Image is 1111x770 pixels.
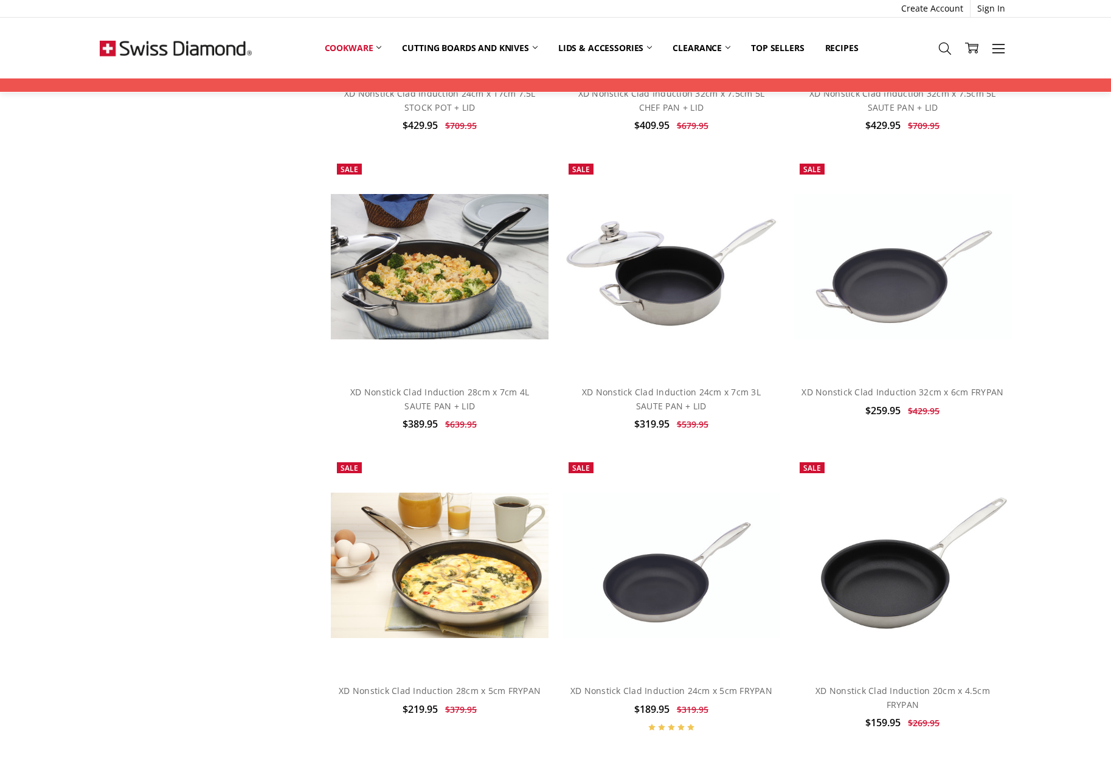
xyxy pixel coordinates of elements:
a: XD Nonstick Clad Induction 28cm x 7cm 4L SAUTE PAN + LID [331,158,549,375]
span: $189.95 [634,702,670,716]
img: XD Nonstick Clad Induction 28cm x 5cm FRYPAN [331,493,549,638]
a: XD Nonstick Clad Induction 32cm x 6cm FRYPAN [801,386,1003,398]
img: XD Nonstick Clad Induction 24cm x 7cm 3L SAUTE PAN + LID [562,204,780,329]
span: Sale [803,463,821,473]
a: XD Nonstick Clad Induction 24cm x 7cm 3L SAUTE PAN + LID [582,386,761,411]
a: Clearance [662,35,741,61]
img: 24cm Fry Pan | Nonstick Clad [562,493,780,638]
span: $389.95 [403,417,438,431]
a: Cookware [314,35,392,61]
a: XD Nonstick Clad Induction 28cm x 5cm FRYPAN [331,456,549,674]
span: $319.95 [677,704,708,715]
span: $269.95 [908,717,940,729]
a: 20cm Fry Pan | Nonstick Clad [794,456,1011,674]
a: Lids & Accessories [548,35,662,61]
a: Top Sellers [741,35,814,61]
a: XD Nonstick Clad Induction 32cm x 6cm FRYPAN [794,158,1011,375]
span: $709.95 [908,120,940,131]
span: $219.95 [403,702,438,716]
a: 24cm Fry Pan | Nonstick Clad [562,456,780,674]
a: XD Nonstick Clad Induction 24cm x 7cm 3L SAUTE PAN + LID [562,158,780,375]
span: $709.95 [445,120,477,131]
span: Sale [341,164,358,175]
span: Sale [572,164,590,175]
span: $379.95 [445,704,477,715]
a: Recipes [815,35,869,61]
img: XD Nonstick Clad Induction 32cm x 6cm FRYPAN [794,194,1011,339]
span: $639.95 [445,418,477,430]
span: Sale [803,164,821,175]
a: XD Nonstick Clad Induction 24cm x 5cm FRYPAN [570,685,772,696]
a: XD Nonstick Clad Induction 32cm x 7.5cm 5L CHEF PAN + LID [578,88,765,113]
span: $429.95 [403,119,438,132]
span: $539.95 [677,418,708,430]
a: XD Nonstick Clad Induction 28cm x 7cm 4L SAUTE PAN + LID [350,386,529,411]
a: Cutting boards and knives [392,35,548,61]
img: Free Shipping On Every Order [100,18,252,78]
span: Sale [341,463,358,473]
span: Sale [572,463,590,473]
img: 20cm Fry Pan | Nonstick Clad [794,481,1011,650]
span: $429.95 [865,119,901,132]
span: $409.95 [634,119,670,132]
a: XD Nonstick Clad Induction 28cm x 5cm FRYPAN [339,685,541,696]
a: XD Nonstick Clad Induction 20cm x 4.5cm FRYPAN [815,685,990,710]
img: XD Nonstick Clad Induction 28cm x 7cm 4L SAUTE PAN + LID [331,194,549,339]
a: XD Nonstick Clad Induction 32cm x 7.5cm 5L SAUTE PAN + LID [809,88,996,113]
span: $259.95 [865,404,901,417]
span: $319.95 [634,417,670,431]
a: XD Nonstick Clad Induction 24cm x 17cm 7.5L STOCK POT + LID [344,88,536,113]
span: $679.95 [677,120,708,131]
span: $159.95 [865,716,901,729]
span: $429.95 [908,405,940,417]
